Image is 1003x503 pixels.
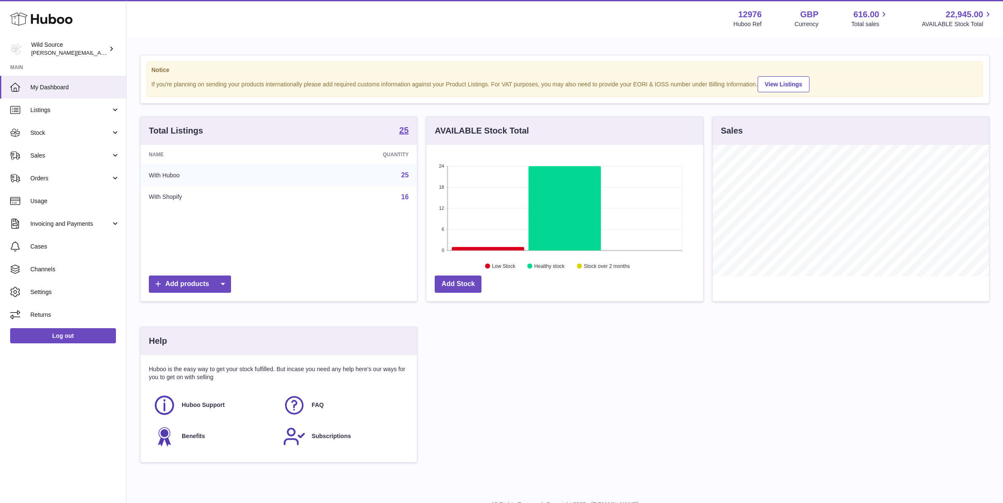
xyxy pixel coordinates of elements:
[442,248,444,253] text: 0
[442,227,444,232] text: 6
[30,83,120,91] span: My Dashboard
[283,394,404,417] a: FAQ
[10,328,116,343] a: Log out
[435,125,529,136] h3: AVAILABLE Stock Total
[439,185,444,190] text: 18
[922,9,993,28] a: 22,945.00 AVAILABLE Stock Total
[312,401,324,409] span: FAQ
[435,276,481,293] a: Add Stock
[30,129,111,137] span: Stock
[30,243,120,251] span: Cases
[312,432,351,440] span: Subscriptions
[795,20,819,28] div: Currency
[492,263,516,269] text: Low Stock
[853,9,879,20] span: 616.00
[851,20,889,28] span: Total sales
[30,152,111,160] span: Sales
[30,106,111,114] span: Listings
[800,9,818,20] strong: GBP
[401,171,409,179] a: 25
[439,206,444,211] text: 12
[30,265,120,273] span: Channels
[946,9,983,20] span: 22,945.00
[30,174,111,182] span: Orders
[182,432,205,440] span: Benefits
[149,125,203,136] h3: Total Listings
[290,145,417,164] th: Quantity
[140,186,290,208] td: With Shopify
[584,263,630,269] text: Stock over 2 months
[758,76,809,92] a: View Listings
[851,9,889,28] a: 616.00 Total sales
[151,75,978,92] div: If you're planning on sending your products internationally please add required customs informati...
[30,311,120,319] span: Returns
[734,20,762,28] div: Huboo Ref
[721,125,743,136] h3: Sales
[153,394,274,417] a: Huboo Support
[182,401,225,409] span: Huboo Support
[151,66,978,74] strong: Notice
[153,425,274,448] a: Benefits
[283,425,404,448] a: Subscriptions
[534,263,565,269] text: Healthy stock
[401,193,409,201] a: 16
[31,49,169,56] span: [PERSON_NAME][EMAIL_ADDRESS][DOMAIN_NAME]
[738,9,762,20] strong: 12976
[140,145,290,164] th: Name
[10,43,23,55] img: kate@wildsource.co.uk
[140,164,290,186] td: With Huboo
[399,126,409,134] strong: 25
[149,335,167,347] h3: Help
[149,365,409,381] p: Huboo is the easy way to get your stock fulfilled. But incase you need any help here's our ways f...
[31,41,107,57] div: Wild Source
[30,197,120,205] span: Usage
[399,126,409,136] a: 25
[149,276,231,293] a: Add products
[922,20,993,28] span: AVAILABLE Stock Total
[30,288,120,296] span: Settings
[439,163,444,169] text: 24
[30,220,111,228] span: Invoicing and Payments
